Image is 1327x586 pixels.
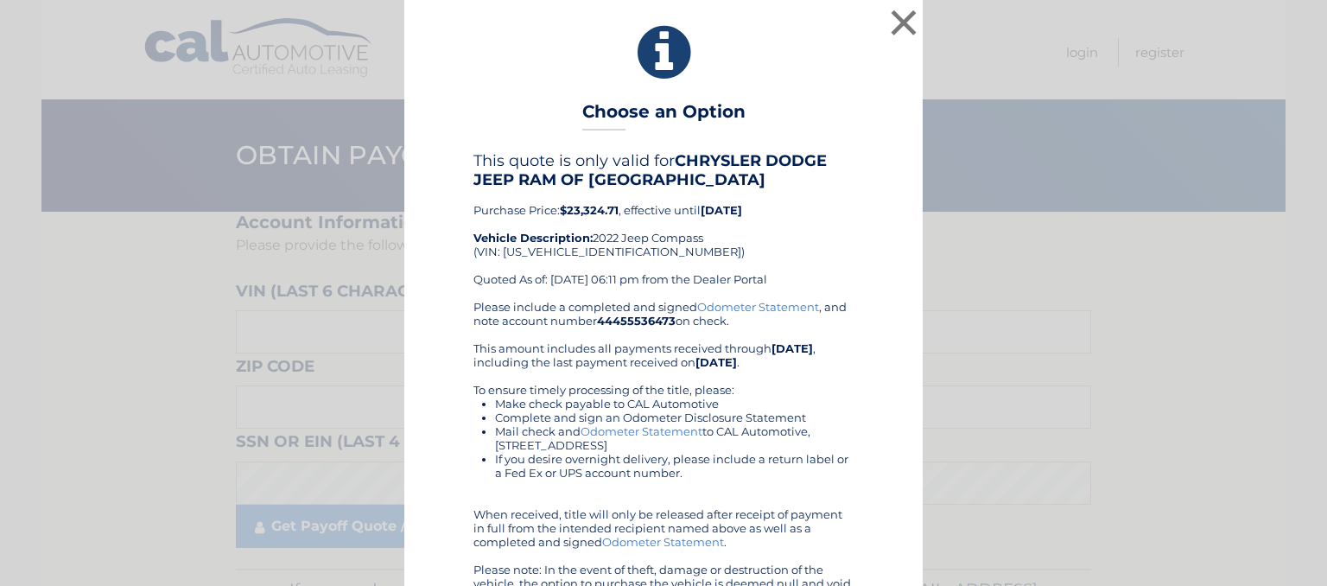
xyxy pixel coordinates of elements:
li: Mail check and to CAL Automotive, [STREET_ADDRESS] [495,424,854,452]
b: [DATE] [701,203,742,217]
b: CHRYSLER DODGE JEEP RAM OF [GEOGRAPHIC_DATA] [473,151,827,189]
h3: Choose an Option [582,101,746,131]
b: $23,324.71 [560,203,619,217]
b: [DATE] [771,341,813,355]
a: Odometer Statement [697,300,819,314]
strong: Vehicle Description: [473,231,593,245]
li: Make check payable to CAL Automotive [495,397,854,411]
div: Purchase Price: , effective until 2022 Jeep Compass (VIN: [US_VEHICLE_IDENTIFICATION_NUMBER]) Quo... [473,151,854,300]
a: Odometer Statement [581,424,702,438]
button: × [886,5,921,40]
li: Complete and sign an Odometer Disclosure Statement [495,411,854,424]
b: 44455536473 [597,314,676,328]
b: [DATE] [695,355,737,369]
li: If you desire overnight delivery, please include a return label or a Fed Ex or UPS account number. [495,452,854,480]
h4: This quote is only valid for [473,151,854,189]
a: Odometer Statement [602,535,724,549]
